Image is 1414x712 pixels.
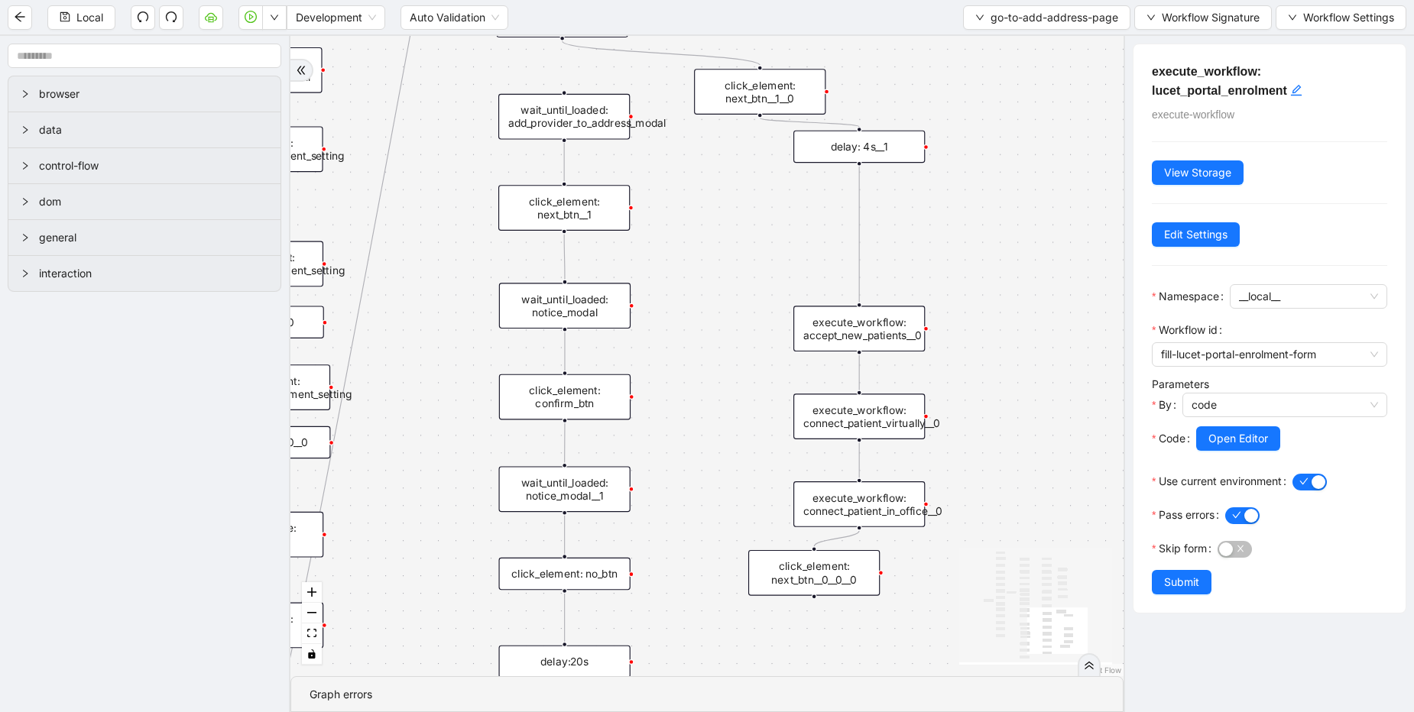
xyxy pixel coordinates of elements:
[1159,430,1185,447] span: Code
[1303,9,1394,26] span: Workflow Settings
[21,269,30,278] span: right
[814,530,859,546] g: Edge from execute_workflow: connect_patient_in_office__0 to click_element: next_btn__0__0__0
[262,5,287,30] button: down
[8,148,281,183] div: control-flow
[199,426,330,459] div: delay: 2s__0__0__0
[1161,343,1378,366] span: fill-lucet-portal-enrolment-form
[499,283,631,328] div: wait_until_loaded: notice_modal
[1239,285,1378,308] span: __local__
[8,76,281,112] div: browser
[499,374,631,420] div: click_element: confirm_btn
[39,121,268,138] span: data
[1159,473,1282,490] span: Use current environment
[270,13,279,22] span: down
[694,69,825,115] div: click_element: next_btn__1__0
[159,5,183,30] button: redo
[131,5,155,30] button: undo
[1164,226,1228,243] span: Edit Settings
[1164,164,1231,181] span: View Storage
[47,5,115,30] button: saveLocal
[1159,506,1215,523] span: Pass errors
[793,393,925,439] div: execute_workflow: connect_patient_virtually__0
[1159,540,1207,557] span: Skip form
[793,131,925,163] div: delay: 4s__1
[498,94,630,140] div: wait_until_loaded: add_provider_to_address_modal
[191,126,323,172] div: click_element: webiste_appointment_setting
[238,5,263,30] button: play-circle
[793,306,925,351] div: execute_workflow: accept_new_patients__0
[21,161,30,170] span: right
[21,89,30,99] span: right
[1084,660,1095,671] span: double-right
[39,157,268,174] span: control-flow
[302,582,322,603] button: zoom in
[8,184,281,219] div: dom
[1082,665,1121,675] a: React Flow attribution
[296,65,306,76] span: double-right
[302,603,322,623] button: zoom out
[963,5,1130,30] button: downgo-to-add-address-page
[803,609,825,631] span: plus-circle
[192,512,323,558] div: set_form_value: website
[1288,13,1297,22] span: down
[310,686,1104,703] div: Graph errors
[1152,377,1209,390] label: Parameters
[748,550,880,596] div: click_element: next_btn__0__0__0plus-circle
[1290,84,1302,96] span: edit
[991,9,1118,26] span: go-to-add-address-page
[245,11,257,23] span: play-circle
[190,47,322,93] div: set_form_value: office_manager_email
[1134,5,1272,30] button: downWorkflow Signature
[748,550,880,596] div: click_element: next_btn__0__0__0
[8,112,281,147] div: data
[498,558,630,591] div: click_element: no_btn
[498,185,630,231] div: click_element: next_btn__1
[192,241,323,287] div: scroll_element: website_appointment_setting
[296,6,376,29] span: Development
[793,481,925,527] div: execute_workflow: connect_patient_in_office__0
[1162,9,1260,26] span: Workflow Signature
[21,125,30,134] span: right
[60,11,70,22] span: save
[1152,570,1211,594] button: Submit
[1164,574,1199,591] span: Submit
[199,364,330,410] div: click_element: website_appointment_setting
[1146,13,1156,22] span: down
[302,623,322,644] button: fit view
[498,646,630,678] div: delay:20s
[410,6,499,29] span: Auto Validation
[76,9,103,26] span: Local
[39,229,268,246] span: general
[8,5,32,30] button: arrow-left
[1159,322,1218,338] span: Workflow id
[39,86,268,102] span: browser
[1290,81,1302,99] div: click to edit id
[760,118,859,127] g: Edge from click_element: next_btn__1__0 to delay: 4s__1
[1159,396,1172,413] span: By
[1152,160,1244,185] button: View Storage
[21,233,30,242] span: right
[1276,5,1406,30] button: downWorkflow Settings
[21,197,30,206] span: right
[199,5,223,30] button: cloud-server
[1159,288,1219,305] span: Namespace
[1152,222,1240,247] button: Edit Settings
[498,466,630,512] div: wait_until_loaded: notice_modal__1
[14,11,26,23] span: arrow-left
[1192,393,1378,416] span: code
[39,193,268,210] span: dom
[975,13,984,22] span: down
[8,256,281,291] div: interaction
